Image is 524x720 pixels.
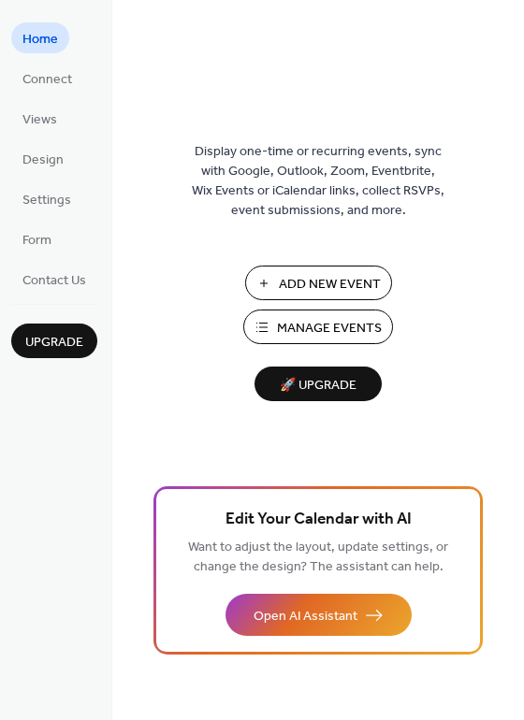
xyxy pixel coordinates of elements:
[266,373,371,398] span: 🚀 Upgrade
[11,22,69,53] a: Home
[245,266,392,300] button: Add New Event
[25,333,83,353] span: Upgrade
[22,231,51,251] span: Form
[226,507,412,533] span: Edit Your Calendar with AI
[11,183,82,214] a: Settings
[11,264,97,295] a: Contact Us
[11,223,63,254] a: Form
[254,607,357,626] span: Open AI Assistant
[11,143,75,174] a: Design
[11,103,68,134] a: Views
[22,70,72,90] span: Connect
[22,191,71,210] span: Settings
[255,367,382,401] button: 🚀 Upgrade
[277,319,382,338] span: Manage Events
[22,151,64,170] span: Design
[22,30,58,50] span: Home
[11,63,83,94] a: Connect
[22,110,57,130] span: Views
[192,142,444,221] span: Display one-time or recurring events, sync with Google, Outlook, Zoom, Eventbrite, Wix Events or ...
[22,271,86,291] span: Contact Us
[243,310,393,344] button: Manage Events
[226,594,412,636] button: Open AI Assistant
[188,535,448,580] span: Want to adjust the layout, update settings, or change the design? The assistant can help.
[279,275,381,295] span: Add New Event
[11,324,97,358] button: Upgrade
